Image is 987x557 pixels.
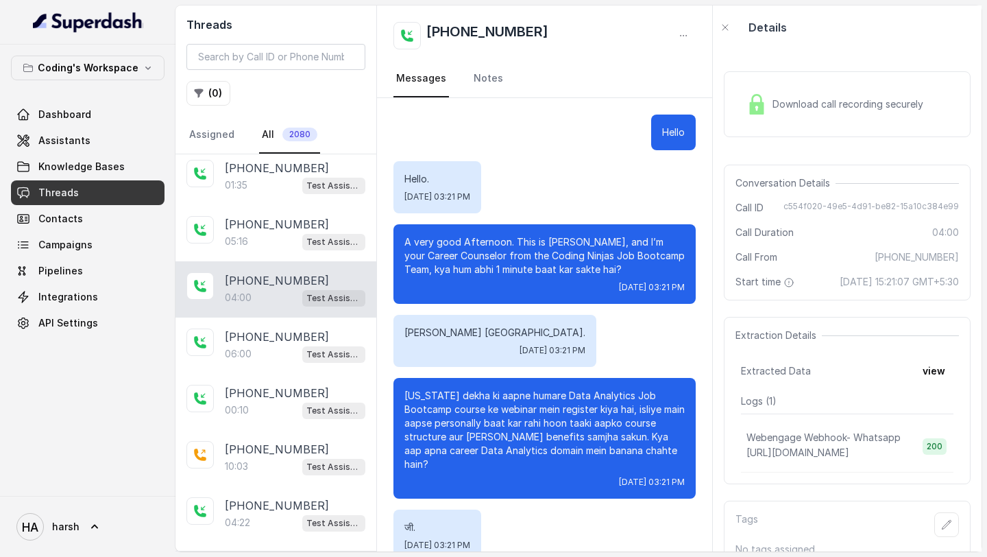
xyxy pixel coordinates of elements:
[225,235,248,248] p: 05:16
[404,326,585,340] p: [PERSON_NAME] [GEOGRAPHIC_DATA].
[11,128,164,153] a: Assistants
[186,81,230,106] button: (0)
[38,212,83,226] span: Contacts
[520,345,585,356] span: [DATE] 03:21 PM
[426,22,548,49] h2: [PHONE_NUMBER]
[393,60,696,97] nav: Tabs
[225,497,329,514] p: [PHONE_NUMBER]
[306,348,361,362] p: Test Assistant- 2
[404,540,470,551] span: [DATE] 03:21 PM
[38,186,79,200] span: Threads
[746,447,849,458] span: [URL][DOMAIN_NAME]
[38,108,91,121] span: Dashboard
[404,521,470,534] p: जी.
[662,126,685,139] p: Hello
[741,394,953,408] p: Logs ( 1 )
[225,460,248,473] p: 10:03
[225,178,247,192] p: 01:35
[748,19,787,36] p: Details
[404,389,685,471] p: [US_STATE] dekha ki aapne humare Data Analytics Job Bootcamp course ke webinar mein register kiya...
[735,250,777,264] span: Call From
[186,16,365,33] h2: Threads
[735,543,959,556] p: No tags assigned
[259,117,320,154] a: All2080
[393,60,449,97] a: Messages
[11,259,164,283] a: Pipelines
[735,512,758,537] p: Tags
[38,134,90,147] span: Assistants
[772,97,929,111] span: Download call recording securely
[33,11,143,33] img: light.svg
[38,264,83,278] span: Pipelines
[932,226,959,239] span: 04:00
[38,238,93,252] span: Campaigns
[225,329,329,345] p: [PHONE_NUMBER]
[404,191,470,202] span: [DATE] 03:21 PM
[735,329,822,342] span: Extraction Details
[225,272,329,289] p: [PHONE_NUMBER]
[741,364,811,378] span: Extracted Data
[38,316,98,330] span: API Settings
[225,441,329,458] p: [PHONE_NUMBER]
[11,285,164,309] a: Integrations
[11,154,164,179] a: Knowledge Bases
[225,216,329,233] p: [PHONE_NUMBER]
[306,460,361,474] p: Test Assistant- 2
[225,347,252,361] p: 06:00
[38,60,138,76] p: Coding's Workspace
[186,44,365,70] input: Search by Call ID or Phone Number
[225,385,329,401] p: [PHONE_NUMBER]
[404,235,685,276] p: A very good Afternoon. This is [PERSON_NAME], and I’m your Career Counselor from the Coding Ninja...
[11,102,164,127] a: Dashboard
[11,311,164,335] a: API Settings
[38,290,98,304] span: Integrations
[282,128,317,141] span: 2080
[38,160,125,174] span: Knowledge Bases
[746,431,901,445] p: Webengage Webhook- Whatsapp
[186,117,237,154] a: Assigned
[306,235,361,249] p: Test Assistant- 2
[783,201,959,215] span: c554f020-49e5-4d91-be82-15a10c384e99
[11,206,164,231] a: Contacts
[914,359,953,383] button: view
[619,282,685,293] span: [DATE] 03:21 PM
[306,292,361,305] p: Test Assistant- 2
[186,117,365,154] nav: Tabs
[11,56,164,80] button: Coding's Workspace
[875,250,959,264] span: [PHONE_NUMBER]
[746,94,767,115] img: Lock Icon
[923,438,947,455] span: 200
[735,226,794,239] span: Call Duration
[735,275,797,289] span: Start time
[11,233,164,257] a: Campaigns
[306,404,361,418] p: Test Assistant- 2
[404,172,470,186] p: Hello.
[619,477,685,488] span: [DATE] 03:21 PM
[471,60,506,97] a: Notes
[22,520,38,534] text: HA
[735,176,836,190] span: Conversation Details
[306,517,361,530] p: Test Assistant- 2
[225,516,250,530] p: 04:22
[225,160,329,176] p: [PHONE_NUMBER]
[225,403,249,417] p: 00:10
[306,179,361,193] p: Test Assistant- 2
[225,291,252,305] p: 04:00
[735,201,764,215] span: Call ID
[11,180,164,205] a: Threads
[52,520,80,534] span: harsh
[840,275,959,289] span: [DATE] 15:21:07 GMT+5:30
[11,508,164,546] a: harsh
